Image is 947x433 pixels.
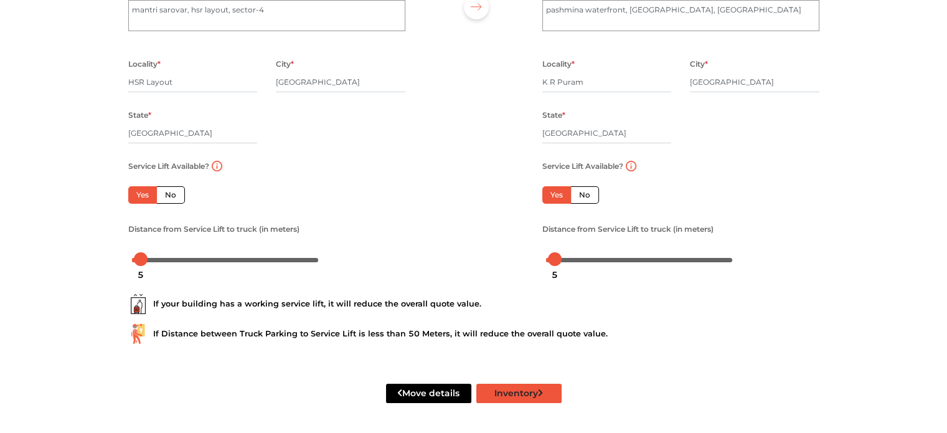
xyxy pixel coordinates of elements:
[690,56,708,72] label: City
[128,324,819,344] div: If Distance between Truck Parking to Service Lift is less than 50 Meters, it will reduce the over...
[542,158,623,174] label: Service Lift Available?
[547,264,563,285] div: 5
[542,107,565,123] label: State
[128,221,299,237] label: Distance from Service Lift to truck (in meters)
[133,264,149,285] div: 5
[128,56,161,72] label: Locality
[128,107,151,123] label: State
[156,186,185,204] label: No
[386,384,471,403] button: Move details
[276,56,294,72] label: City
[542,56,575,72] label: Locality
[542,186,571,204] label: Yes
[128,294,148,314] img: ...
[570,186,599,204] label: No
[542,221,714,237] label: Distance from Service Lift to truck (in meters)
[128,158,209,174] label: Service Lift Available?
[476,384,562,403] button: Inventory
[128,294,819,314] div: If your building has a working service lift, it will reduce the overall quote value.
[128,324,148,344] img: ...
[128,186,157,204] label: Yes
